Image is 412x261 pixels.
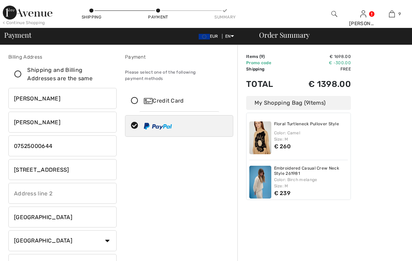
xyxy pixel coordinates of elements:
[3,20,45,26] div: < Continue Shopping
[389,10,395,18] img: My Bag
[8,207,117,228] input: City
[246,66,287,72] td: Shipping
[199,34,210,39] img: Euro
[251,31,408,38] div: Order Summary
[331,10,337,18] img: search the website
[3,6,52,20] img: 1ère Avenue
[125,53,233,61] div: Payment
[148,14,169,20] div: Payment
[287,53,351,60] td: € 1698.00
[246,96,351,110] div: My Shopping Bag ( Items)
[214,14,235,20] div: Summary
[287,72,351,96] td: € 1398.00
[8,135,117,156] input: Mobile
[8,88,117,109] input: First name
[274,130,348,142] div: Color: Camel Size: M
[246,72,287,96] td: Total
[306,99,309,106] span: 9
[125,64,233,87] div: Please select one of the following payment methods
[8,112,117,133] input: Last name
[274,177,348,189] div: Color: Birch melange Size: M
[144,123,172,129] img: PayPal
[249,166,271,199] img: Embroidered Casual Crew Neck Style 261981
[287,66,351,72] td: Free
[27,66,106,83] div: Shipping and Billing Addresses are the same
[199,34,221,39] span: EUR
[4,31,31,38] span: Payment
[225,34,234,39] span: EN
[246,60,287,66] td: Promo code
[398,11,401,17] span: 9
[139,111,220,132] input: Card number
[274,166,348,177] a: Embroidered Casual Crew Neck Style 261981
[144,97,228,105] div: Credit Card
[274,121,339,127] a: Floral Turtleneck Pullover Style
[246,53,287,60] td: Items ( )
[349,20,377,27] div: [PERSON_NAME]
[249,121,271,154] img: Floral Turtleneck Pullover Style
[378,10,406,18] a: 9
[261,54,263,59] span: 9
[287,60,351,66] td: € -300.00
[274,143,291,150] span: € 260
[81,14,102,20] div: Shipping
[8,53,117,61] div: Billing Address
[144,98,153,104] img: Credit Card
[360,10,366,17] a: Sign In
[360,10,366,18] img: My Info
[274,190,291,196] span: € 239
[8,183,117,204] input: Address line 2
[8,159,117,180] input: Address line 1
